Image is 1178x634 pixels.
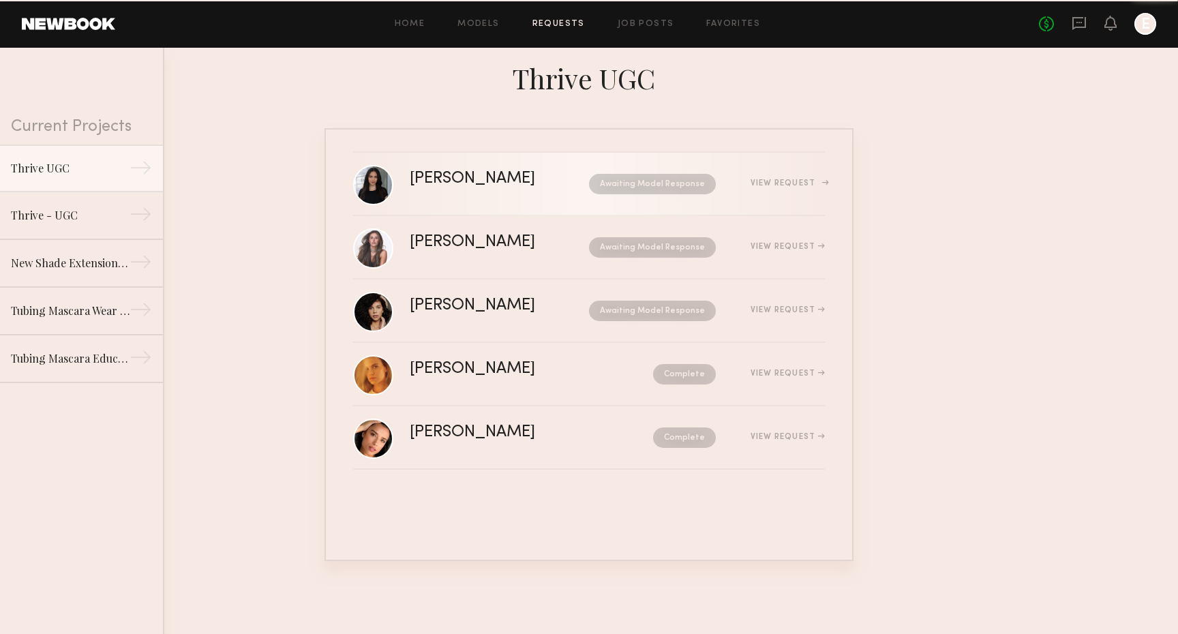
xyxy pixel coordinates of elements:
nb-request-status: Awaiting Model Response [589,174,716,194]
a: Models [457,20,499,29]
nb-request-status: Awaiting Model Response [589,301,716,321]
div: Thrive UGC [324,59,854,95]
a: Requests [532,20,585,29]
div: Tubing Mascara Educational Video [11,350,130,367]
a: Home [395,20,425,29]
div: → [130,299,152,326]
div: → [130,203,152,230]
div: [PERSON_NAME] [410,425,594,440]
div: [PERSON_NAME] [410,235,562,250]
nb-request-status: Awaiting Model Response [589,237,716,258]
div: View Request [751,243,825,251]
a: [PERSON_NAME]Awaiting Model ResponseView Request [353,280,825,343]
a: E [1134,13,1156,35]
div: [PERSON_NAME] [410,361,594,377]
div: → [130,346,152,374]
div: Thrive - UGC [11,207,130,224]
div: View Request [751,433,825,441]
div: View Request [751,306,825,314]
div: [PERSON_NAME] [410,298,562,314]
div: Thrive UGC [11,160,130,177]
nb-request-status: Complete [653,364,716,384]
a: [PERSON_NAME]Awaiting Model ResponseView Request [353,153,825,216]
a: Favorites [706,20,760,29]
a: [PERSON_NAME]CompleteView Request [353,343,825,406]
div: Tubing Mascara Wear Test [11,303,130,319]
div: New Shade Extension for Liquid Lash Mascara [11,255,130,271]
a: [PERSON_NAME]Awaiting Model ResponseView Request [353,216,825,280]
div: [PERSON_NAME] [410,171,562,187]
a: [PERSON_NAME]CompleteView Request [353,406,825,470]
div: → [130,251,152,278]
div: View Request [751,179,825,187]
nb-request-status: Complete [653,427,716,448]
div: → [130,157,152,184]
div: View Request [751,369,825,378]
a: Job Posts [618,20,674,29]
